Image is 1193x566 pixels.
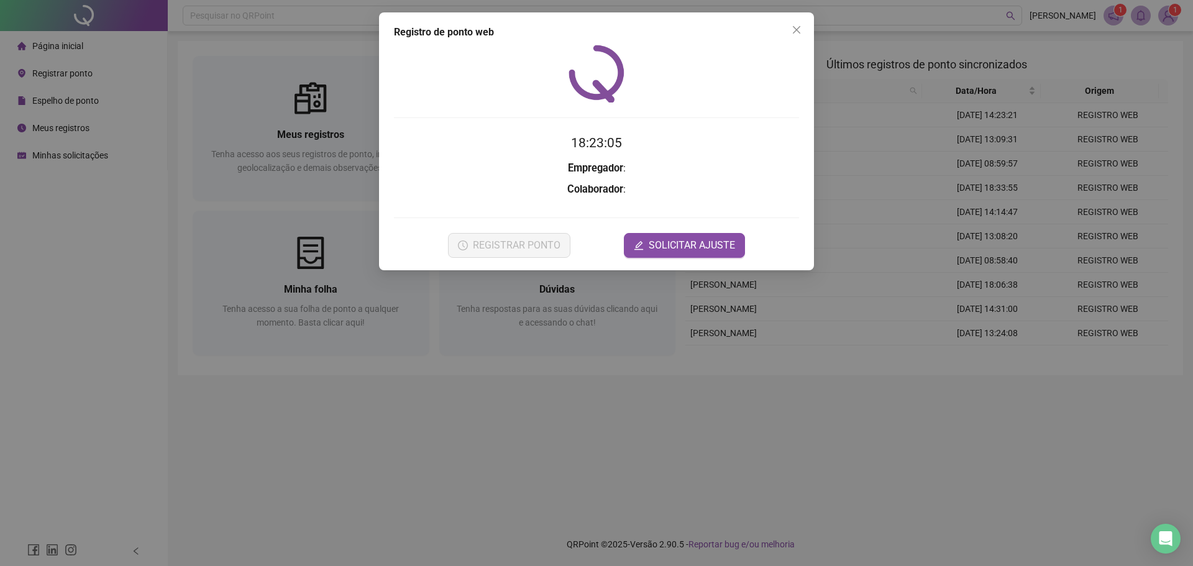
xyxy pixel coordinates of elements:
[624,233,745,258] button: editSOLICITAR AJUSTE
[787,20,807,40] button: Close
[394,181,799,198] h3: :
[394,25,799,40] div: Registro de ponto web
[571,135,622,150] time: 18:23:05
[394,160,799,176] h3: :
[634,240,644,250] span: edit
[649,238,735,253] span: SOLICITAR AJUSTE
[448,233,570,258] button: REGISTRAR PONTO
[568,162,623,174] strong: Empregador
[1151,524,1181,554] div: Open Intercom Messenger
[792,25,802,35] span: close
[569,45,624,103] img: QRPoint
[567,183,623,195] strong: Colaborador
